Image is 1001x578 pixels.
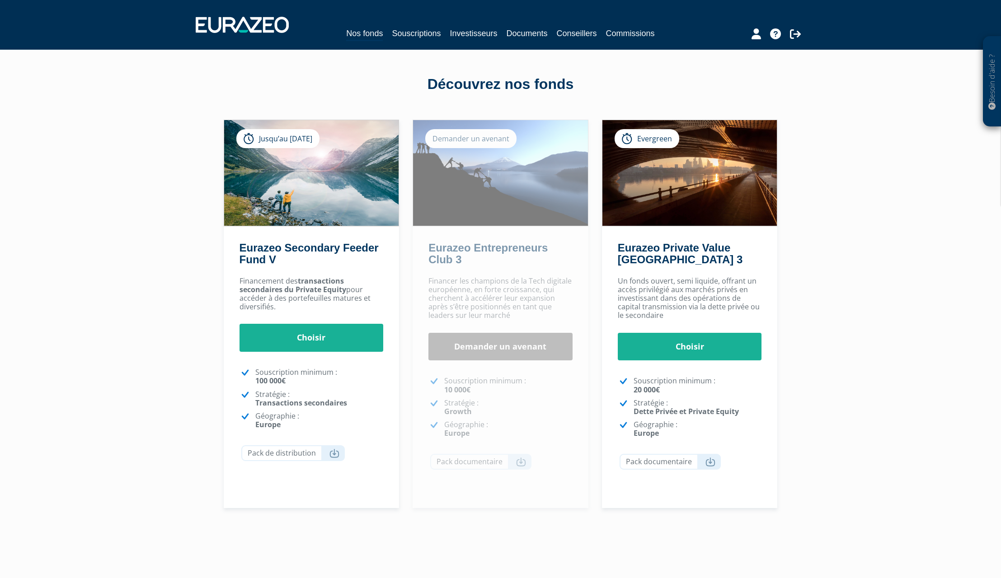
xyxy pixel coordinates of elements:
a: Choisir [240,324,384,352]
p: Financer les champions de la Tech digitale européenne, en forte croissance, qui cherchent à accél... [428,277,573,320]
a: Pack documentaire [620,454,721,470]
a: Pack de distribution [241,445,345,461]
p: Stratégie : [444,399,573,416]
p: Géographie : [444,420,573,438]
p: Souscription minimum : [634,377,762,394]
strong: Europe [634,428,659,438]
strong: Europe [444,428,470,438]
a: Souscriptions [392,27,441,40]
strong: Growth [444,406,472,416]
div: Jusqu’au [DATE] [236,129,320,148]
a: Investisseurs [450,27,497,40]
a: Eurazeo Secondary Feeder Fund V [240,242,379,266]
p: Un fonds ouvert, semi liquide, offrant un accès privilégié aux marchés privés en investissant dan... [618,277,762,320]
p: Stratégie : [255,390,384,407]
strong: 100 000€ [255,376,286,386]
strong: 10 000€ [444,385,470,395]
strong: Dette Privée et Private Equity [634,406,739,416]
a: Documents [507,27,548,40]
strong: transactions secondaires du Private Equity [240,276,346,294]
a: Pack documentaire [430,454,531,470]
a: Eurazeo Private Value [GEOGRAPHIC_DATA] 3 [618,242,743,266]
a: Conseillers [557,27,597,40]
p: Besoin d'aide ? [987,41,997,122]
img: 1732889491-logotype_eurazeo_blanc_rvb.png [196,17,289,33]
div: Demander un avenant [425,129,517,148]
img: Eurazeo Private Value Europe 3 [602,120,777,226]
img: Eurazeo Entrepreneurs Club 3 [413,120,588,226]
a: Demander un avenant [428,333,573,361]
strong: Transactions secondaires [255,398,347,408]
div: Découvrez nos fonds [243,74,758,95]
p: Financement des pour accéder à des portefeuilles matures et diversifiés. [240,277,384,312]
img: Eurazeo Secondary Feeder Fund V [224,120,399,226]
strong: Europe [255,420,281,429]
a: Commissions [606,27,655,40]
div: Evergreen [615,129,679,148]
p: Stratégie : [634,399,762,416]
p: Souscription minimum : [444,377,573,394]
p: Géographie : [255,412,384,429]
strong: 20 000€ [634,385,660,395]
p: Géographie : [634,420,762,438]
a: Nos fonds [346,27,383,41]
a: Eurazeo Entrepreneurs Club 3 [428,242,548,266]
a: Choisir [618,333,762,361]
p: Souscription minimum : [255,368,384,385]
